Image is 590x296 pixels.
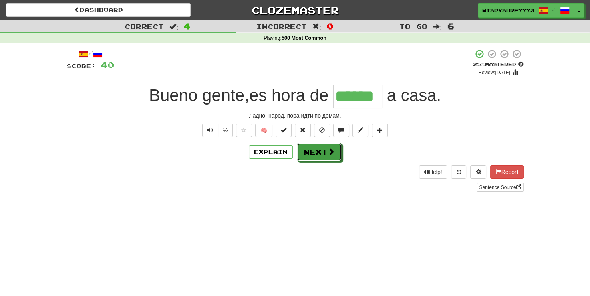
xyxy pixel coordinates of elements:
[125,22,164,30] span: Correct
[312,23,321,30] span: :
[218,124,233,137] button: ½
[149,86,333,105] span: ,
[282,35,326,41] strong: 500 Most Common
[202,124,218,137] button: Play sentence audio (ctl+space)
[236,124,252,137] button: Favorite sentence (alt+f)
[310,86,329,105] span: de
[249,145,293,159] button: Explain
[6,3,191,17] a: Dashboard
[272,86,305,105] span: hora
[203,3,387,17] a: Clozemaster
[184,21,191,31] span: 4
[67,112,524,120] div: Ладно, народ, пора идти по домам.
[314,124,330,137] button: Ignore sentence (alt+i)
[478,70,510,75] small: Review: [DATE]
[256,22,307,30] span: Incorrect
[372,124,388,137] button: Add to collection (alt+a)
[399,22,427,30] span: To go
[67,49,114,59] div: /
[401,86,437,105] span: casa
[478,3,574,18] a: WispySurf7773 /
[447,21,454,31] span: 6
[451,165,466,179] button: Round history (alt+y)
[477,183,523,192] a: Sentence Source
[387,86,396,105] span: a
[419,165,447,179] button: Help!
[552,6,556,12] span: /
[482,7,534,14] span: WispySurf7773
[333,124,349,137] button: Discuss sentence (alt+u)
[169,23,178,30] span: :
[295,124,311,137] button: Reset to 0% Mastered (alt+r)
[490,165,523,179] button: Report
[249,86,267,105] span: es
[202,86,244,105] span: gente
[352,124,368,137] button: Edit sentence (alt+d)
[67,63,96,69] span: Score:
[473,61,485,67] span: 25 %
[327,21,334,31] span: 0
[101,60,114,70] span: 40
[201,124,233,137] div: Text-to-speech controls
[276,124,292,137] button: Set this sentence to 100% Mastered (alt+m)
[433,23,442,30] span: :
[473,61,524,68] div: Mastered
[382,86,441,105] span: .
[149,86,197,105] span: Bueno
[255,124,272,137] button: 🧠
[297,143,342,161] button: Next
